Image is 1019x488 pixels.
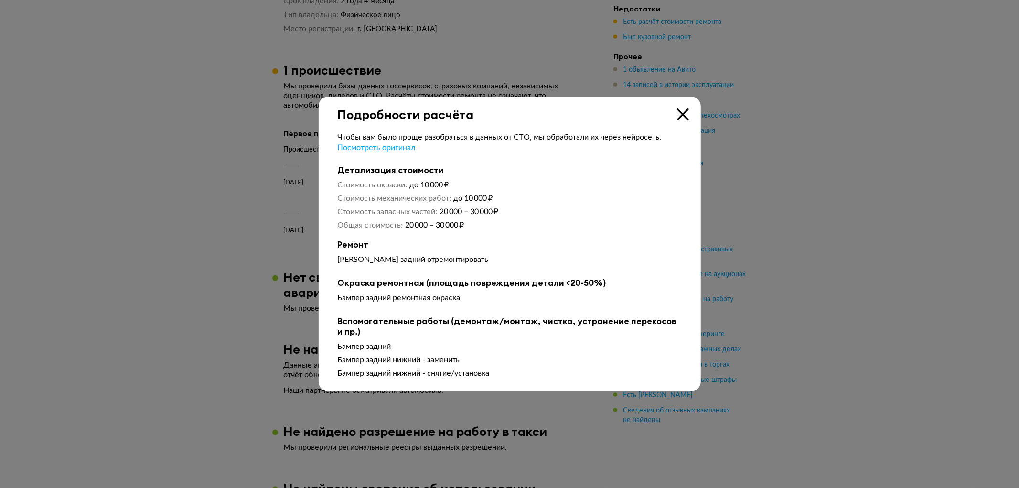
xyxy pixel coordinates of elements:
[338,316,682,337] b: Вспомогательные работы (демонтаж/монтаж, чистка, устранение перекосов и пр.)
[338,207,438,217] dt: Стоимость запасных частей
[338,165,682,175] b: Детализация стоимости
[453,195,493,202] span: до 10 000 ₽
[338,293,682,303] div: Бампер задний ремонтная окраска
[338,239,682,250] b: Ремонт
[409,181,449,189] span: до 10 000 ₽
[440,208,498,216] span: 20 000 – 30 000 ₽
[338,255,682,264] div: [PERSON_NAME] задний отремонтировать
[319,97,701,122] div: Подробности расчёта
[338,369,682,378] div: Бампер задний нижний - снятие/установка
[338,180,408,190] dt: Стоимость окраски
[338,194,451,203] dt: Стоимость механических работ
[338,133,662,141] span: Чтобы вам было проще разобраться в данных от СТО, мы обработали их через нейросеть.
[338,278,682,288] b: Окраска ремонтная (площадь повреждения детали <20-50%)
[338,342,682,351] div: Бампер задний
[338,144,416,152] span: Посмотреть оригинал
[405,221,464,229] span: 20 000 – 30 000 ₽
[338,355,682,365] div: Бампер задний нижний - заменить
[338,220,403,230] dt: Общая стоимость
